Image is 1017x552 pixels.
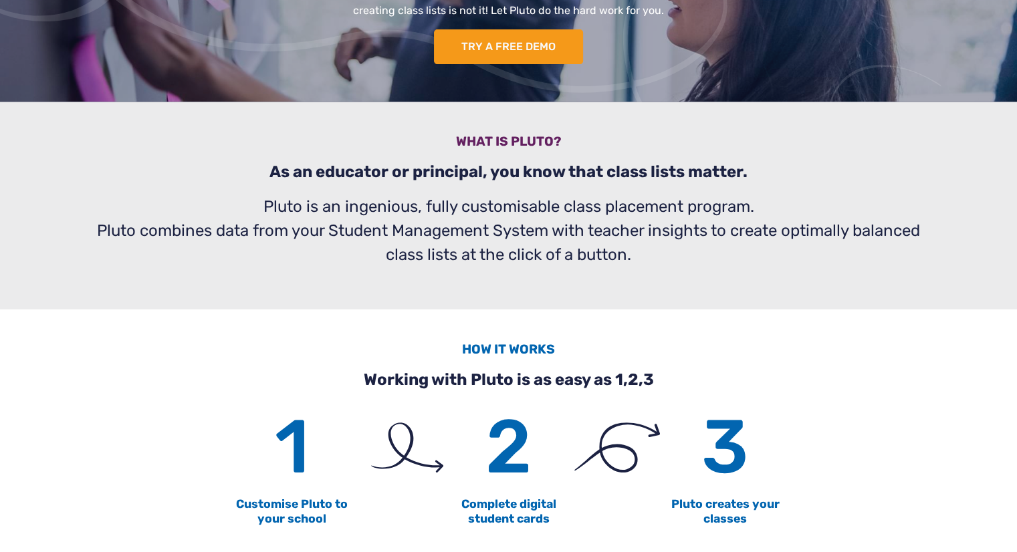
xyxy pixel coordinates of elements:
[574,422,661,472] img: arrow_2.svg
[84,194,934,267] p: Pluto is an ingenious, fully customisable class placement program. Pluto combines data from your ...
[625,402,826,492] h6: 3
[625,497,826,525] h4: Pluto creates your classes
[409,497,609,525] h4: Complete digital student cards
[84,341,934,362] h3: How it works
[371,422,443,472] img: arrow_1.svg
[409,402,609,492] h6: 2
[364,370,654,389] b: Working with Pluto is as easy as 1,2,3
[269,162,748,181] b: As an educator or principal, you know that class lists matter.
[192,402,392,492] h6: 1
[84,134,934,154] h3: What is pluto?
[192,497,392,525] h4: Customise Pluto to your school
[434,29,583,64] a: TRY A FREE DEMO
